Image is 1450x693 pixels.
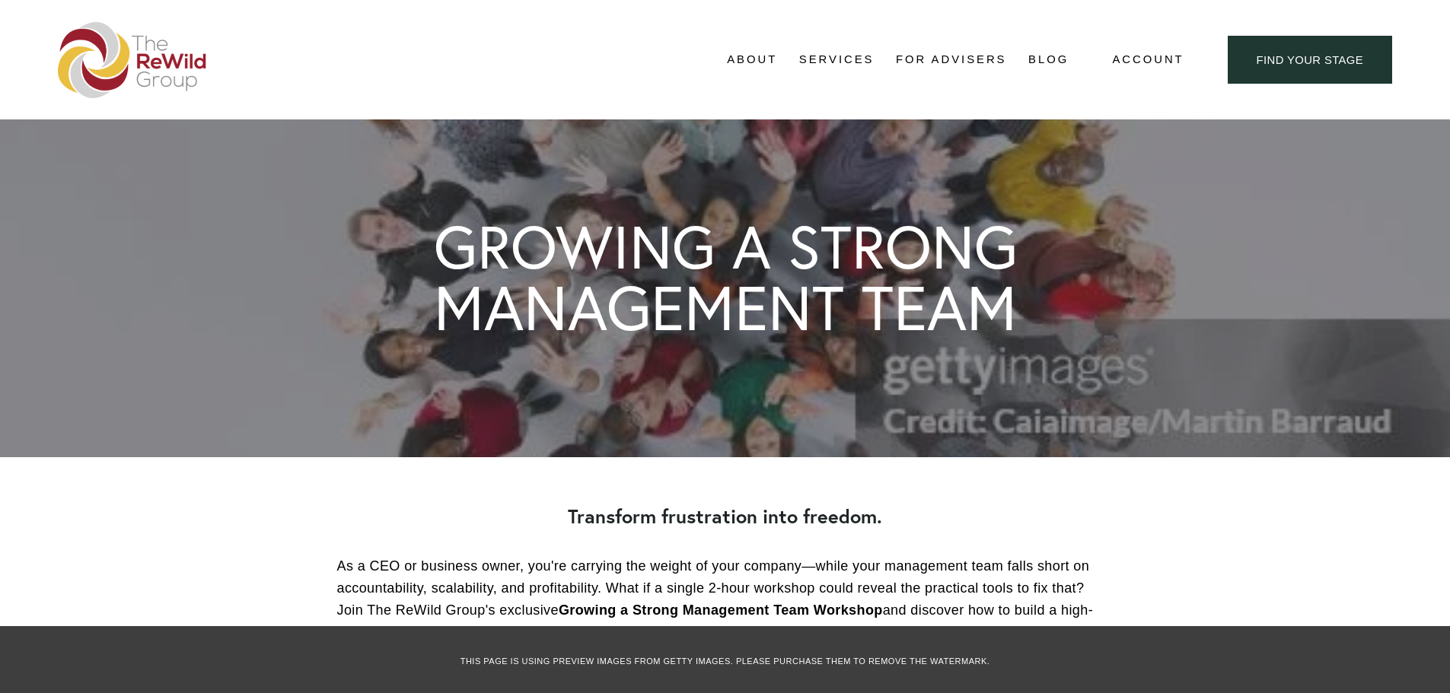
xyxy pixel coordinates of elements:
p: As a CEO or business owner, you're carrying the weight of your company—while your management team... [337,555,1114,643]
h1: MANAGEMENT TEAM [434,277,1017,339]
a: Blog [1028,49,1069,72]
strong: Transform frustration into freedom. [568,504,882,529]
a: For Advisers [896,49,1006,72]
h1: GROWING A STRONG [434,217,1018,277]
img: The ReWild Group [58,22,207,98]
a: folder dropdown [727,49,777,72]
span: This page is using preview images from Getty Images. Please purchase them to remove the watermark. [460,656,990,666]
a: folder dropdown [799,49,875,72]
a: Account [1112,49,1184,70]
strong: Growing a Strong Management Team Workshop [559,602,883,618]
span: About [727,49,777,70]
a: find your stage [1228,36,1392,84]
span: Services [799,49,875,70]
